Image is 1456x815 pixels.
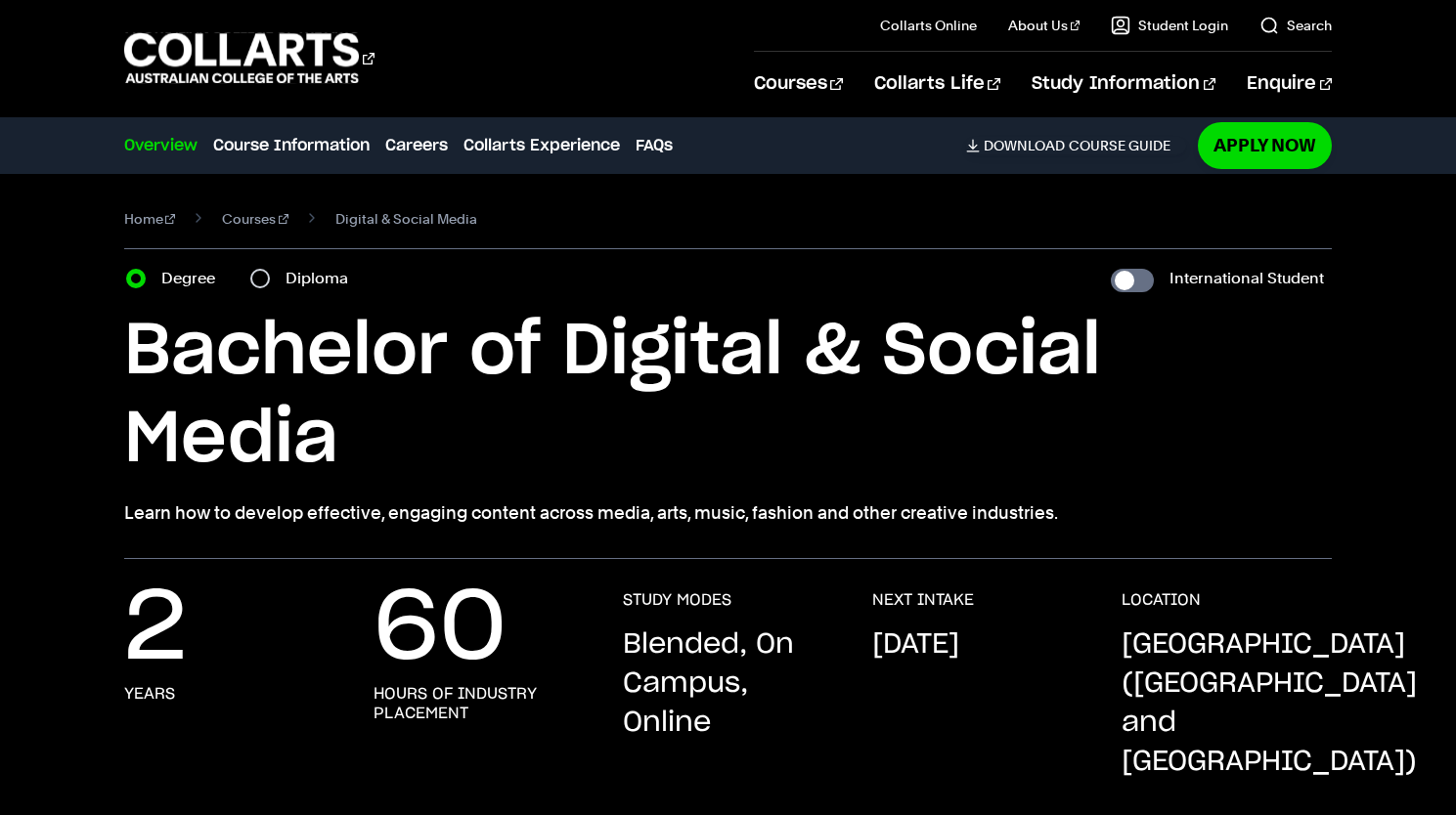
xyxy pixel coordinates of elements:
[124,499,1333,527] p: Learn how to develop effective, engaging content across media, arts, music, fashion and other cre...
[1111,16,1228,35] a: Student Login
[124,205,176,233] a: Home
[1247,52,1332,116] a: Enquire
[1122,625,1417,782] p: [GEOGRAPHIC_DATA] ([GEOGRAPHIC_DATA] and [GEOGRAPHIC_DATA])
[286,265,360,292] label: Diploma
[1032,52,1215,116] a: Study Information
[124,590,187,668] p: 2
[463,134,620,157] a: Collarts Experience
[124,134,198,157] a: Overview
[335,205,477,233] span: Digital & Social Media
[385,134,448,157] a: Careers
[222,205,288,233] a: Courses
[1198,122,1332,168] a: Apply Now
[636,134,673,157] a: FAQs
[880,16,977,35] a: Collarts Online
[374,684,584,723] h3: hours of industry placement
[1008,16,1081,35] a: About Us
[623,590,731,610] h3: STUDY MODES
[754,52,843,116] a: Courses
[1169,265,1324,292] label: International Student
[161,265,227,292] label: Degree
[872,625,959,665] p: [DATE]
[124,30,375,86] div: Go to homepage
[966,137,1186,154] a: DownloadCourse Guide
[623,625,833,743] p: Blended, On Campus, Online
[1122,590,1201,610] h3: LOCATION
[124,684,175,704] h3: years
[874,52,1000,116] a: Collarts Life
[984,137,1065,154] span: Download
[213,134,370,157] a: Course Information
[374,590,507,668] p: 60
[1259,16,1332,35] a: Search
[872,590,974,610] h3: NEXT INTAKE
[124,308,1333,484] h1: Bachelor of Digital & Social Media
